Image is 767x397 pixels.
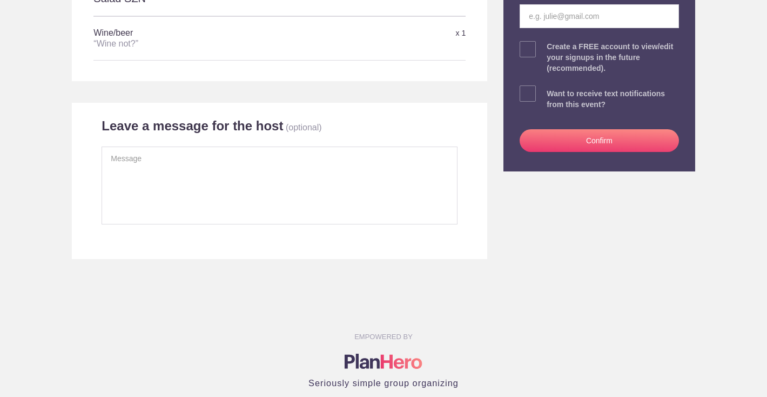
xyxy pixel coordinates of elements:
h2: Leave a message for the host [102,118,283,134]
div: Create a FREE account to view/edit your signups in the future (recommended). [547,41,678,74]
div: “Wine not?” [93,38,341,49]
h4: Seriously simple group organizing [8,376,759,389]
div: x 1 [342,24,466,43]
button: Confirm [520,129,678,152]
small: EMPOWERED BY [354,333,413,341]
div: Want to receive text notifications from this event? [547,88,678,110]
h5: Wine/beer [93,22,341,55]
input: e.g. julie@gmail.com [520,4,678,28]
img: Logo main planhero [345,354,423,369]
p: (optional) [286,123,322,132]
